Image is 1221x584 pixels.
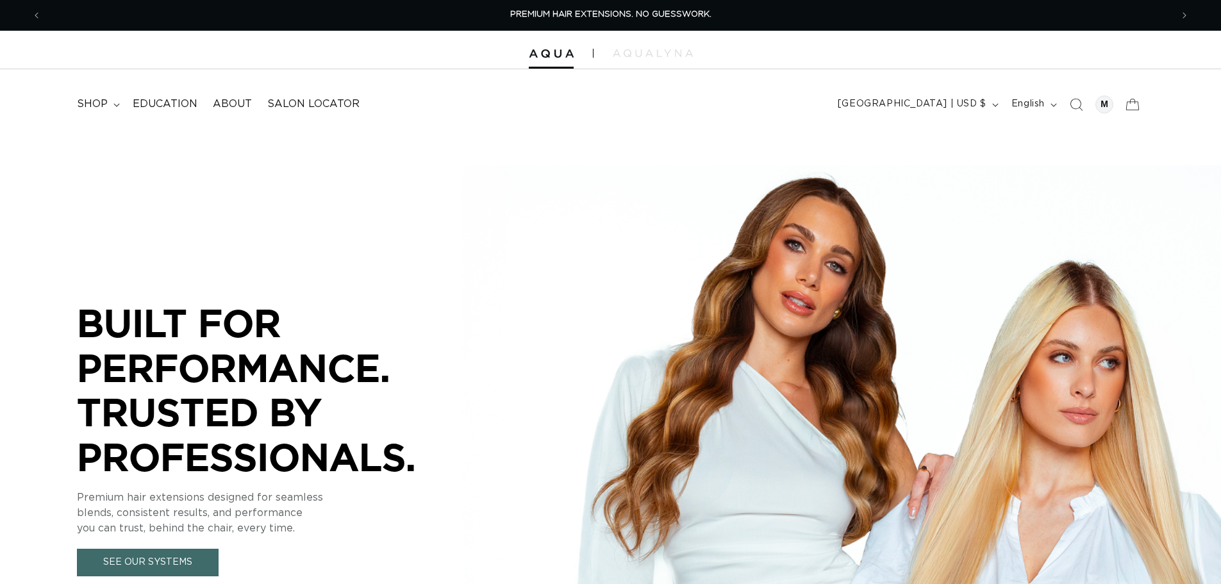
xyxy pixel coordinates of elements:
a: Salon Locator [260,90,367,119]
a: About [205,90,260,119]
summary: Search [1062,90,1090,119]
p: Premium hair extensions designed for seamless blends, consistent results, and performance you can... [77,490,461,536]
span: PREMIUM HAIR EXTENSIONS. NO GUESSWORK. [510,10,711,19]
img: Aqua Hair Extensions [529,49,574,58]
span: Education [133,97,197,111]
button: [GEOGRAPHIC_DATA] | USD $ [830,92,1004,117]
span: Salon Locator [267,97,360,111]
button: Next announcement [1170,3,1199,28]
p: BUILT FOR PERFORMANCE. TRUSTED BY PROFESSIONALS. [77,301,461,479]
button: Previous announcement [22,3,51,28]
a: See Our Systems [77,549,219,576]
summary: shop [69,90,125,119]
span: [GEOGRAPHIC_DATA] | USD $ [838,97,986,111]
button: English [1004,92,1062,117]
img: aqualyna.com [613,49,693,57]
a: Education [125,90,205,119]
span: About [213,97,252,111]
span: shop [77,97,108,111]
span: English [1011,97,1045,111]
